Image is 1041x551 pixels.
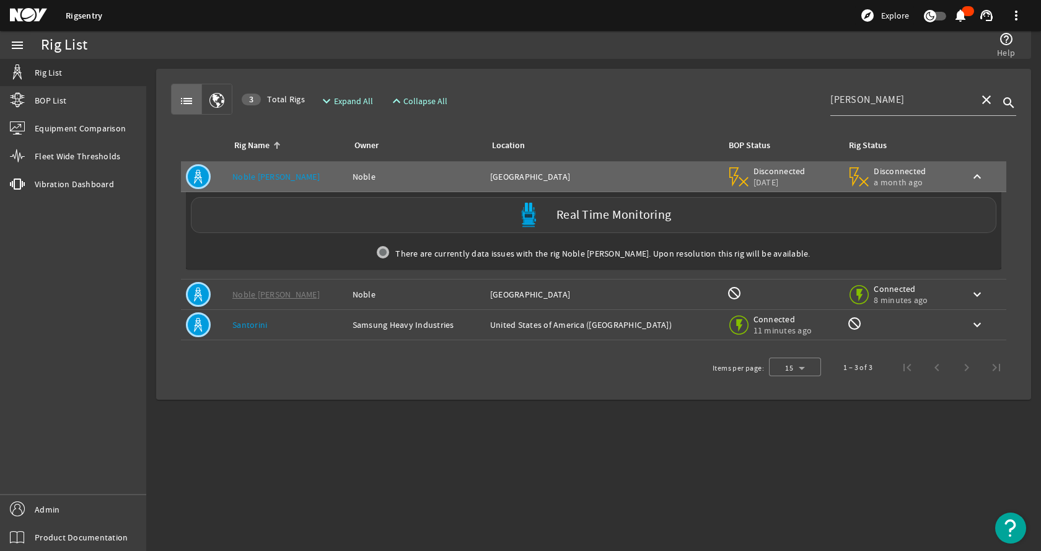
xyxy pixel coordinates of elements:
[232,319,267,330] a: Santorini
[874,165,926,177] span: Disconnected
[997,46,1015,59] span: Help
[1001,1,1031,30] button: more_vert
[10,38,25,53] mat-icon: menu
[490,288,717,301] div: [GEOGRAPHIC_DATA]
[492,139,525,152] div: Location
[35,503,59,516] span: Admin
[35,122,126,134] span: Equipment Comparison
[490,139,712,152] div: Location
[753,177,806,188] span: [DATE]
[881,9,909,22] span: Explore
[874,177,926,188] span: a month ago
[713,362,764,374] div: Items per page:
[66,10,102,22] a: Rigsentry
[179,94,194,108] mat-icon: list
[41,39,87,51] div: Rig List
[234,139,270,152] div: Rig Name
[849,139,887,152] div: Rig Status
[953,8,968,23] mat-icon: notifications
[556,209,671,222] label: Real Time Monitoring
[970,287,985,302] mat-icon: keyboard_arrow_down
[353,288,480,301] div: Noble
[334,95,373,107] span: Expand All
[490,319,717,331] div: United States of America ([GEOGRAPHIC_DATA])
[377,246,389,258] img: grey.svg
[970,169,985,184] mat-icon: keyboard_arrow_up
[319,94,329,108] mat-icon: expand_more
[354,139,379,152] div: Owner
[35,66,62,79] span: Rig List
[830,92,969,107] input: Search...
[35,94,66,107] span: BOP List
[729,139,770,152] div: BOP Status
[384,90,453,112] button: Collapse All
[855,6,914,25] button: Explore
[753,165,806,177] span: Disconnected
[232,289,320,300] a: Noble [PERSON_NAME]
[353,170,480,183] div: Noble
[186,197,1001,233] a: Real Time Monitoring
[979,8,994,23] mat-icon: support_agent
[874,294,928,306] span: 8 minutes ago
[314,90,378,112] button: Expand All
[995,513,1026,544] button: Open Resource Center
[389,94,399,108] mat-icon: expand_less
[1001,95,1016,110] i: search
[35,150,120,162] span: Fleet Wide Thresholds
[874,283,928,294] span: Connected
[10,177,25,192] mat-icon: vibration
[727,286,742,301] mat-icon: BOP Monitoring not available for this rig
[490,170,717,183] div: [GEOGRAPHIC_DATA]
[979,92,994,107] mat-icon: close
[232,171,320,182] a: Noble [PERSON_NAME]
[970,317,985,332] mat-icon: keyboard_arrow_down
[847,316,862,331] mat-icon: Rig Monitoring not available for this rig
[353,139,475,152] div: Owner
[242,93,305,105] span: Total Rigs
[516,203,541,227] img: Bluepod.svg
[753,314,812,325] span: Connected
[753,325,812,336] span: 11 minutes ago
[403,95,447,107] span: Collapse All
[35,531,128,544] span: Product Documentation
[232,139,338,152] div: Rig Name
[242,94,261,105] div: 3
[35,178,114,190] span: Vibration Dashboard
[999,32,1014,46] mat-icon: help_outline
[843,361,872,374] div: 1 – 3 of 3
[353,319,480,331] div: Samsung Heavy Industries
[860,8,875,23] mat-icon: explore
[186,238,1001,269] div: There are currently data issues with the rig Noble [PERSON_NAME]. Upon resolution this rig will b...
